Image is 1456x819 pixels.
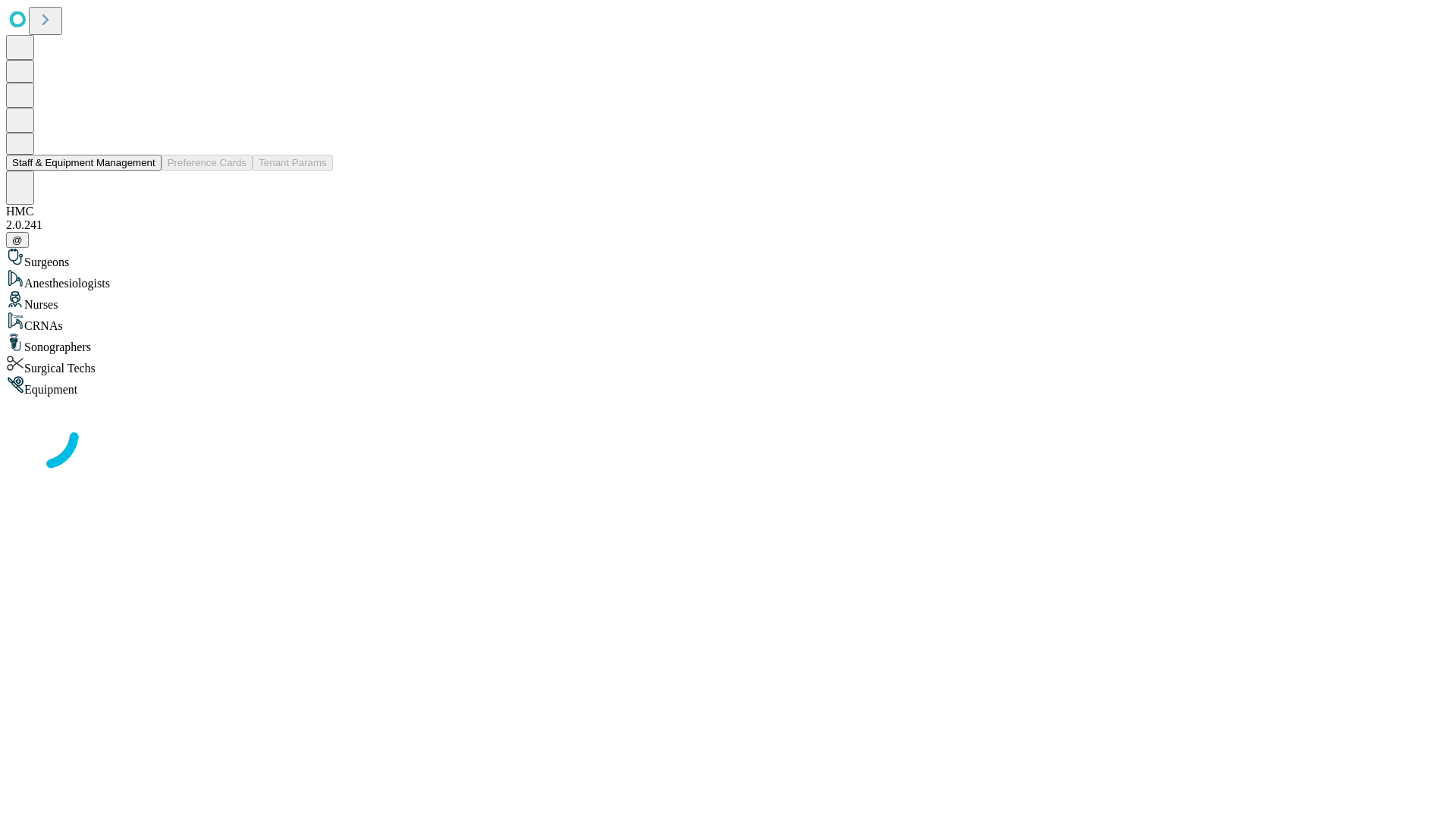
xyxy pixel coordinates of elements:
[6,248,1450,269] div: Surgeons
[6,205,1450,218] div: HMC
[6,232,29,248] button: @
[6,155,162,171] button: Staff & Equipment Management
[6,269,1450,290] div: Anesthesiologists
[12,234,23,246] span: @
[6,218,1450,232] div: 2.0.241
[6,290,1450,312] div: Nurses
[6,354,1450,375] div: Surgical Techs
[162,155,253,171] button: Preference Cards
[6,333,1450,354] div: Sonographers
[6,312,1450,333] div: CRNAs
[253,155,333,171] button: Tenant Params
[6,375,1450,397] div: Equipment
